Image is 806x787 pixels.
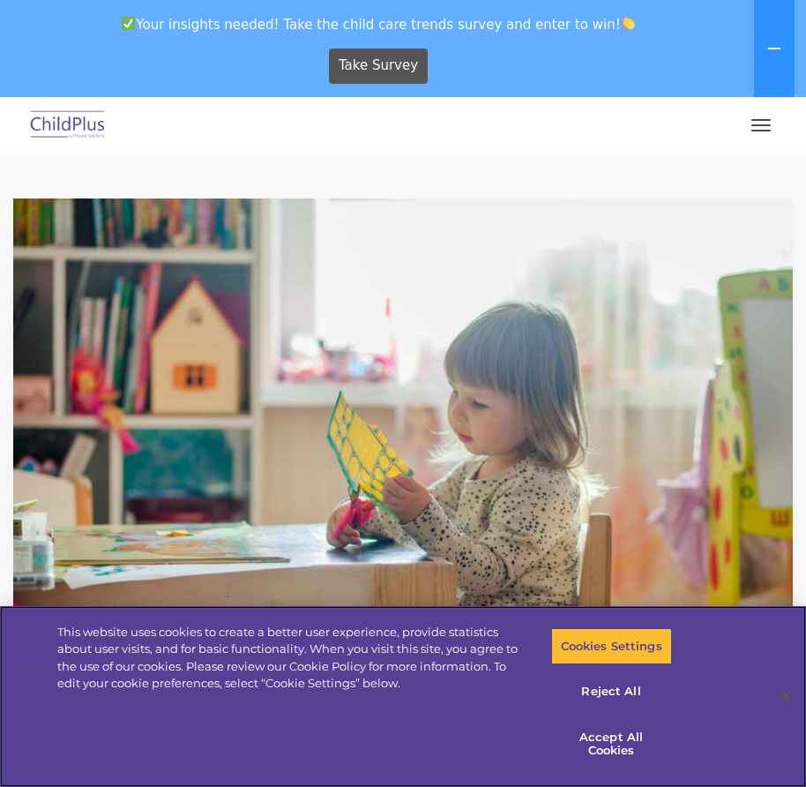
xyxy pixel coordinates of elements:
[622,17,635,30] img: 👏
[7,7,750,41] span: Your insights needed! Take the child care trends survey and enter to win!
[122,17,135,30] img: ✅
[551,719,672,769] button: Accept All Cookies
[551,673,672,710] button: Reject All
[26,105,109,146] img: ChildPlus by Procare Solutions
[339,50,418,81] span: Take Survey
[551,628,672,665] button: Cookies Settings
[57,624,526,693] div: This website uses cookies to create a better user experience, provide statistics about user visit...
[767,677,806,716] button: Close
[329,49,429,84] a: Take Survey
